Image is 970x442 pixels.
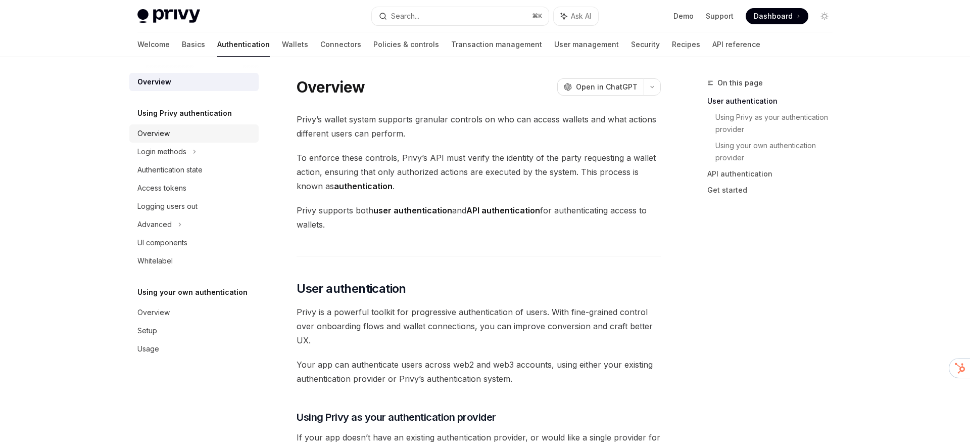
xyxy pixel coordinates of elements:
[672,32,700,57] a: Recipes
[715,138,841,166] a: Using your own authentication provider
[129,161,259,179] a: Authentication state
[320,32,361,57] a: Connectors
[137,286,248,298] h5: Using your own authentication
[137,182,186,194] div: Access tokens
[372,7,549,25] button: Search...⌘K
[297,112,661,141] span: Privy’s wallet system supports granular controls on who can access wallets and what actions diffe...
[746,8,808,24] a: Dashboard
[717,77,763,89] span: On this page
[571,11,591,21] span: Ask AI
[137,76,171,88] div: Overview
[129,73,259,91] a: Overview
[129,252,259,270] a: Whitelabel
[554,32,619,57] a: User management
[631,32,660,57] a: Security
[715,109,841,138] a: Using Privy as your authentication provider
[707,166,841,182] a: API authentication
[137,127,170,140] div: Overview
[137,306,170,319] div: Overview
[707,182,841,198] a: Get started
[129,197,259,215] a: Logging users out
[532,12,543,20] span: ⌘ K
[712,32,760,57] a: API reference
[129,303,259,322] a: Overview
[451,32,542,57] a: Transaction management
[137,164,203,176] div: Authentication state
[282,32,308,57] a: Wallets
[576,82,638,92] span: Open in ChatGPT
[217,32,270,57] a: Authentication
[297,78,365,96] h1: Overview
[137,32,170,57] a: Welcome
[137,218,172,231] div: Advanced
[297,203,661,232] span: Privy supports both and for authenticating access to wallets.
[137,107,232,119] h5: Using Privy authentication
[391,10,419,22] div: Search...
[707,93,841,109] a: User authentication
[297,151,661,193] span: To enforce these controls, Privy’s API must verify the identity of the party requesting a wallet ...
[297,358,661,386] span: Your app can authenticate users across web2 and web3 accounts, using either your existing authent...
[373,32,439,57] a: Policies & controls
[129,322,259,340] a: Setup
[466,205,540,215] strong: API authentication
[297,305,661,347] span: Privy is a powerful toolkit for progressive authentication of users. With fine-grained control ov...
[554,7,598,25] button: Ask AI
[137,200,198,212] div: Logging users out
[129,234,259,252] a: UI components
[673,11,694,21] a: Demo
[297,281,406,297] span: User authentication
[137,255,173,267] div: Whitelabel
[137,237,187,249] div: UI components
[557,78,644,96] button: Open in ChatGPT
[754,11,793,21] span: Dashboard
[129,179,259,197] a: Access tokens
[129,124,259,143] a: Overview
[129,340,259,358] a: Usage
[816,8,833,24] button: Toggle dark mode
[182,32,205,57] a: Basics
[373,205,452,215] strong: user authentication
[706,11,734,21] a: Support
[137,146,186,158] div: Login methods
[137,325,157,337] div: Setup
[334,181,393,191] strong: authentication
[137,343,159,355] div: Usage
[137,9,200,23] img: light logo
[297,410,496,424] span: Using Privy as your authentication provider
